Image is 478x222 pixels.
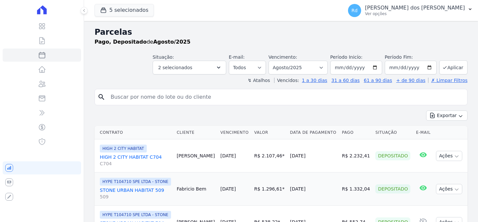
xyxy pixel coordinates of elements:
[339,126,373,139] th: Pago
[287,126,339,139] th: Data de Pagamento
[365,11,465,16] p: Ver opções
[169,93,191,98] label: Agendado
[95,26,467,38] h2: Parcelas
[100,160,171,167] span: C704
[385,54,437,61] label: Período Fim:
[98,93,105,101] i: search
[339,139,373,172] td: R$ 2.232,41
[153,61,226,74] button: 2 selecionados
[339,172,373,206] td: R$ 1.332,04
[100,187,171,200] a: STONE URBAN HABITAT 509509
[229,54,245,60] label: E-mail:
[287,139,339,172] td: [DATE]
[100,154,171,167] a: HIGH 2 CITY HABITAT C704C704
[375,184,410,193] div: Depositado
[251,139,287,172] td: R$ 2.107,46
[365,5,465,11] p: [PERSON_NAME] dos [PERSON_NAME]
[174,172,218,206] td: Fabricio Bem
[413,126,433,139] th: E-mail
[169,102,192,107] label: Em Aberto
[269,54,297,60] label: Vencimento:
[428,78,467,83] a: ✗ Limpar Filtros
[302,78,327,83] a: 1 a 30 dias
[274,78,299,83] label: Vencidos:
[436,184,462,194] button: Ações
[426,111,467,121] button: Exportar
[220,153,236,158] a: [DATE]
[95,126,174,139] th: Contrato
[351,8,358,13] span: Rd
[95,4,154,16] button: 5 selecionados
[218,126,251,139] th: Vencimento
[169,111,179,116] label: Pago
[436,151,462,161] button: Ações
[95,39,147,45] strong: Pago, Depositado
[248,78,270,83] label: ↯ Atalhos
[153,54,174,60] label: Situação:
[169,120,196,125] label: Processando
[169,81,205,86] label: Selecionar todos
[169,138,186,143] label: Vencido
[95,38,190,46] p: de
[158,64,192,71] span: 2 selecionados
[364,78,392,83] a: 61 a 90 dias
[331,78,359,83] a: 31 a 60 dias
[375,151,410,160] div: Depositado
[251,172,287,206] td: R$ 1.296,61
[169,130,192,134] label: Cancelado
[100,193,171,200] span: 509
[343,1,478,20] button: Rd [PERSON_NAME] dos [PERSON_NAME] Ver opções
[251,126,287,139] th: Valor
[220,186,236,192] a: [DATE]
[203,145,221,154] button: Aplicar
[396,78,425,83] a: + de 90 dias
[373,126,413,139] th: Situação
[107,91,465,104] input: Buscar por nome do lote ou do cliente
[153,39,190,45] strong: Agosto/2025
[439,60,467,74] button: Aplicar
[100,211,171,219] span: HYPE T104710 SPE LTDA - STONE
[100,178,171,186] span: HYPE T104710 SPE LTDA - STONE
[287,172,339,206] td: [DATE]
[330,54,362,60] label: Período Inicío:
[100,145,147,152] span: HIGH 2 CITY HABITAT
